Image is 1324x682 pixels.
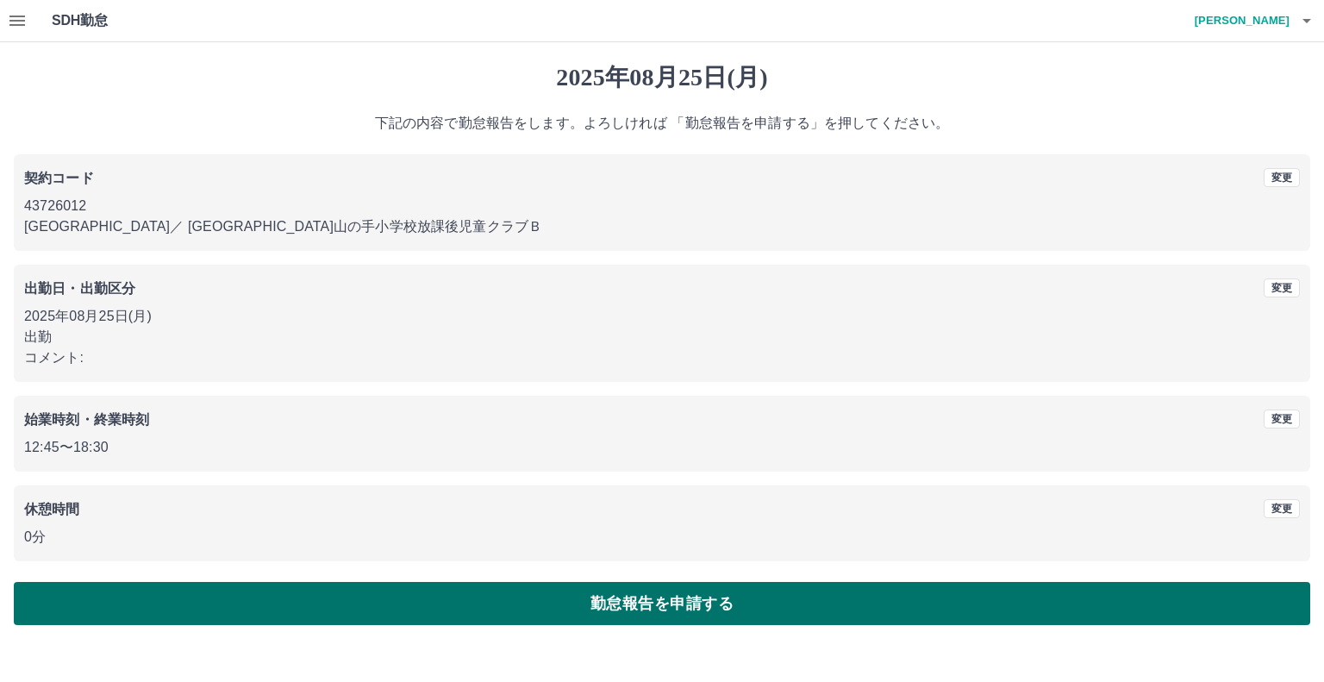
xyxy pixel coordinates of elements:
b: 休憩時間 [24,502,80,516]
b: 出勤日・出勤区分 [24,281,135,296]
h1: 2025年08月25日(月) [14,63,1310,92]
b: 始業時刻・終業時刻 [24,412,149,427]
p: 0分 [24,527,1300,547]
p: 下記の内容で勤怠報告をします。よろしければ 「勤怠報告を申請する」を押してください。 [14,113,1310,134]
p: 2025年08月25日(月) [24,306,1300,327]
button: 変更 [1264,499,1300,518]
p: [GEOGRAPHIC_DATA] ／ [GEOGRAPHIC_DATA]山の手小学校放課後児童クラブＢ [24,216,1300,237]
button: 勤怠報告を申請する [14,582,1310,625]
p: コメント: [24,347,1300,368]
b: 契約コード [24,171,94,185]
p: 43726012 [24,196,1300,216]
button: 変更 [1264,278,1300,297]
p: 出勤 [24,327,1300,347]
p: 12:45 〜 18:30 [24,437,1300,458]
button: 変更 [1264,410,1300,429]
button: 変更 [1264,168,1300,187]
